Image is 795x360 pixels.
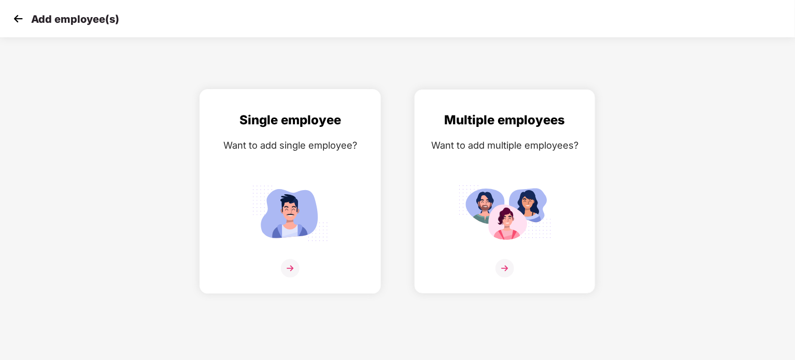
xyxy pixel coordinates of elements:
[210,110,370,130] div: Single employee
[244,181,337,246] img: svg+xml;base64,PHN2ZyB4bWxucz0iaHR0cDovL3d3dy53My5vcmcvMjAwMC9zdmciIGlkPSJTaW5nbGVfZW1wbG95ZWUiIH...
[10,11,26,26] img: svg+xml;base64,PHN2ZyB4bWxucz0iaHR0cDovL3d3dy53My5vcmcvMjAwMC9zdmciIHdpZHRoPSIzMCIgaGVpZ2h0PSIzMC...
[495,259,514,278] img: svg+xml;base64,PHN2ZyB4bWxucz0iaHR0cDovL3d3dy53My5vcmcvMjAwMC9zdmciIHdpZHRoPSIzNiIgaGVpZ2h0PSIzNi...
[210,138,370,153] div: Want to add single employee?
[31,13,119,25] p: Add employee(s)
[425,138,585,153] div: Want to add multiple employees?
[458,181,551,246] img: svg+xml;base64,PHN2ZyB4bWxucz0iaHR0cDovL3d3dy53My5vcmcvMjAwMC9zdmciIGlkPSJNdWx0aXBsZV9lbXBsb3llZS...
[281,259,300,278] img: svg+xml;base64,PHN2ZyB4bWxucz0iaHR0cDovL3d3dy53My5vcmcvMjAwMC9zdmciIHdpZHRoPSIzNiIgaGVpZ2h0PSIzNi...
[425,110,585,130] div: Multiple employees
